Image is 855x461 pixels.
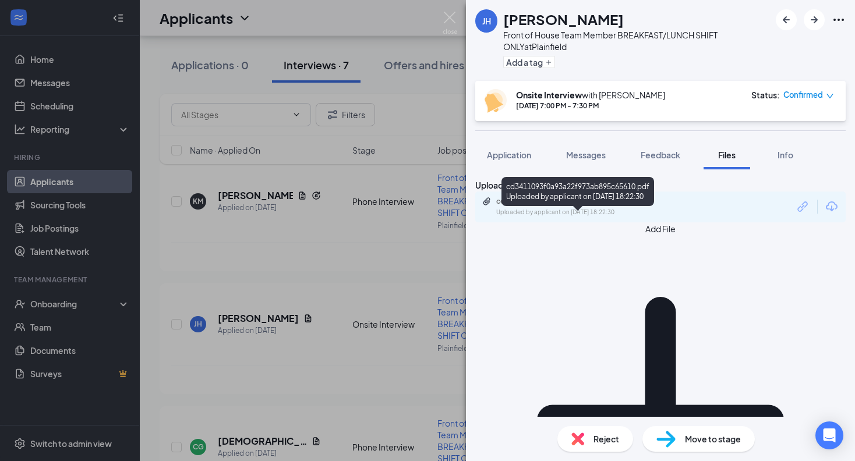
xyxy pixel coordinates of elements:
div: Front of House Team Member BREAKFAST/LUNCH SHIFT ONLY at Plainfield [503,29,770,52]
div: Uploaded by applicant on [DATE] 18:22:30 [496,208,671,217]
svg: Paperclip [482,197,492,206]
span: Files [718,150,736,160]
svg: Plus [545,59,552,66]
button: ArrowLeftNew [776,9,797,30]
span: down [826,92,834,100]
button: ArrowRight [804,9,825,30]
button: PlusAdd a tag [503,56,555,68]
div: with [PERSON_NAME] [516,89,665,101]
div: cd3411093f0a93a22f973ab895c65610.pdf [496,197,659,206]
span: Info [778,150,793,160]
div: Open Intercom Messenger [815,421,843,449]
div: Upload Resume [475,179,846,192]
div: cd3411093f0a93a22f973ab895c65610.pdf Uploaded by applicant on [DATE] 18:22:30 [501,177,654,206]
span: Reject [593,432,619,445]
svg: Ellipses [832,13,846,27]
h1: [PERSON_NAME] [503,9,624,29]
span: Application [487,150,531,160]
div: [DATE] 7:00 PM - 7:30 PM [516,101,665,111]
svg: ArrowRight [807,13,821,27]
svg: ArrowLeftNew [779,13,793,27]
span: Messages [566,150,606,160]
div: Status : [751,89,780,101]
span: Confirmed [783,89,823,101]
b: Onsite Interview [516,90,582,100]
div: JH [482,15,491,27]
span: Move to stage [685,432,741,445]
svg: Link [796,199,811,214]
a: Paperclipcd3411093f0a93a22f973ab895c65610.pdfUploaded by applicant on [DATE] 18:22:30 [482,197,671,217]
span: Feedback [641,150,680,160]
svg: Download [825,200,839,214]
